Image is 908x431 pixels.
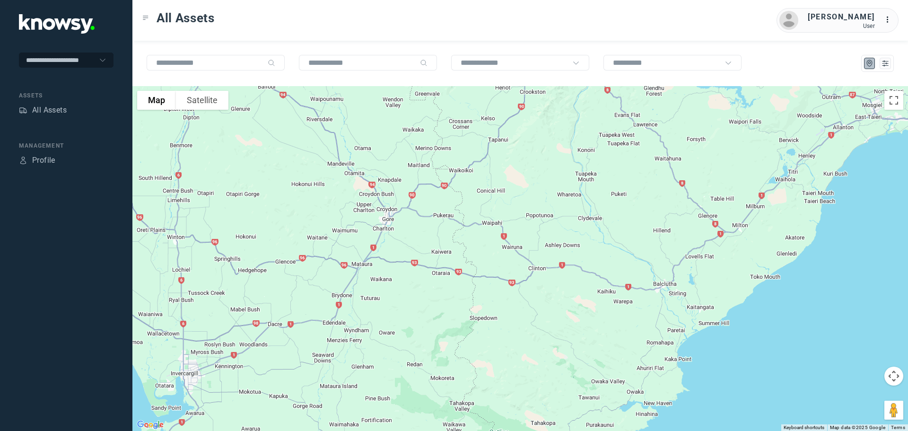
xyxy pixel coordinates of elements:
[420,59,428,67] div: Search
[19,141,113,150] div: Management
[881,59,890,68] div: List
[19,156,27,165] div: Profile
[135,419,166,431] img: Google
[268,59,275,67] div: Search
[808,11,875,23] div: [PERSON_NAME]
[176,91,228,110] button: Show satellite imagery
[784,424,824,431] button: Keyboard shortcuts
[885,16,894,23] tspan: ...
[19,14,95,34] img: Application Logo
[142,15,149,21] div: Toggle Menu
[884,367,903,386] button: Map camera controls
[19,106,27,114] div: Assets
[884,91,903,110] button: Toggle fullscreen view
[137,91,176,110] button: Show street map
[19,105,67,116] a: AssetsAll Assets
[19,91,113,100] div: Assets
[884,14,896,26] div: :
[865,59,874,68] div: Map
[135,419,166,431] a: Open this area in Google Maps (opens a new window)
[32,105,67,116] div: All Assets
[779,11,798,30] img: avatar.png
[884,401,903,420] button: Drag Pegman onto the map to open Street View
[19,155,55,166] a: ProfileProfile
[808,23,875,29] div: User
[884,14,896,27] div: :
[157,9,215,26] span: All Assets
[32,155,55,166] div: Profile
[830,425,885,430] span: Map data ©2025 Google
[891,425,905,430] a: Terms (opens in new tab)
